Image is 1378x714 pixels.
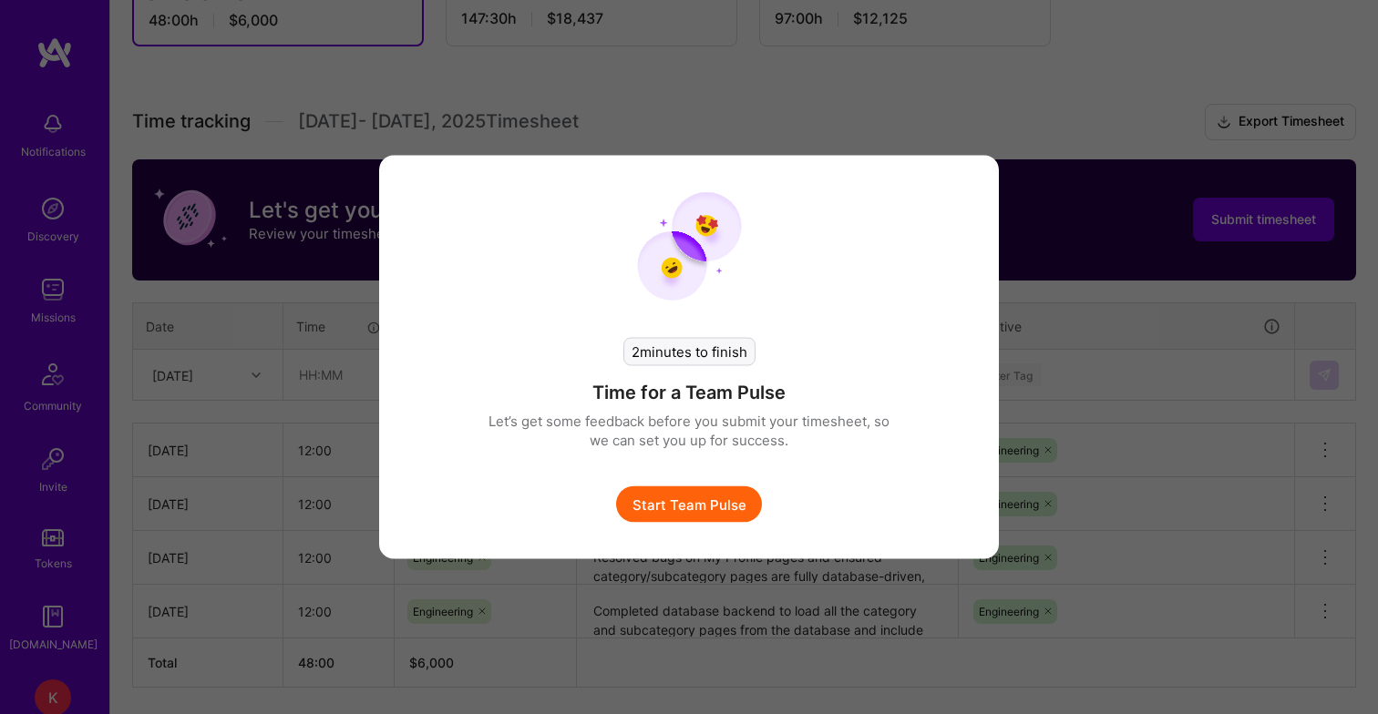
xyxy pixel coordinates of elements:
[637,192,742,301] img: team pulse start
[488,412,890,450] p: Let’s get some feedback before you submit your timesheet, so we can set you up for success.
[592,381,786,404] h4: Time for a Team Pulse
[379,156,999,559] div: modal
[623,338,756,366] div: 2 minutes to finish
[616,486,762,523] button: Start Team Pulse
